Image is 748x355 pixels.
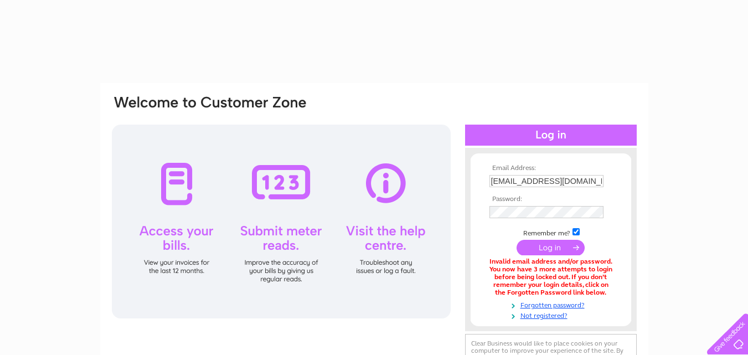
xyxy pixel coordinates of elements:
a: Forgotten password? [489,299,615,310]
td: Remember me? [487,227,615,238]
a: Not registered? [489,310,615,320]
input: Submit [517,240,585,255]
div: Invalid email address and/or password. You now have 3 more attempts to login before being locked ... [489,258,612,296]
th: Password: [487,195,615,203]
th: Email Address: [487,164,615,172]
